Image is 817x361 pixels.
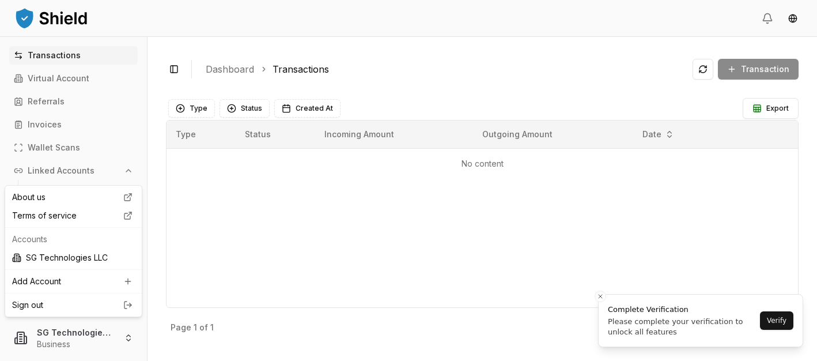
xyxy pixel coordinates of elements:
[7,272,139,291] a: Add Account
[12,234,135,245] p: Accounts
[7,206,139,225] a: Terms of service
[7,188,139,206] a: About us
[7,249,139,267] div: SG Technologies LLC
[12,299,135,311] a: Sign out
